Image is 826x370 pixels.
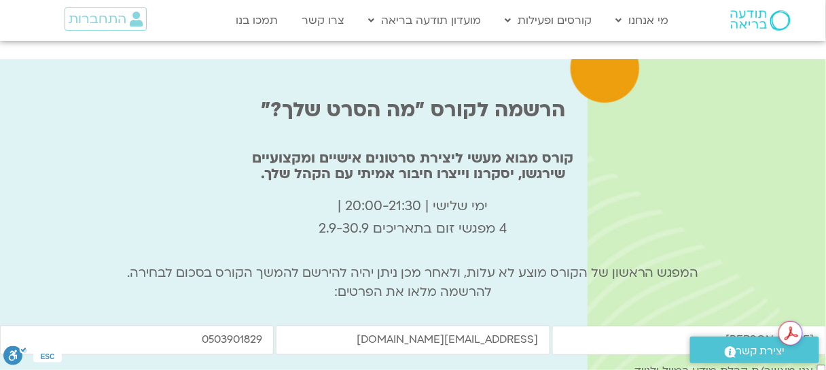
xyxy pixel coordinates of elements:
[295,7,352,33] a: צרו קשר
[609,7,676,33] a: מי אנחנו
[499,7,599,33] a: קורסים ופעילות
[362,7,488,33] a: מועדון תודעה בריאה
[731,10,791,31] img: תודעה בריאה
[230,7,285,33] a: תמכו בנו
[552,326,826,355] input: שם פרטי
[261,97,565,124] b: הרשמה לקורס "מה הסרט שלך?"
[690,337,819,363] a: יצירת קשר
[69,12,126,27] span: התחברות
[276,326,550,355] input: אימייל
[736,342,785,360] span: יצירת קשר
[65,7,147,31] a: התחברות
